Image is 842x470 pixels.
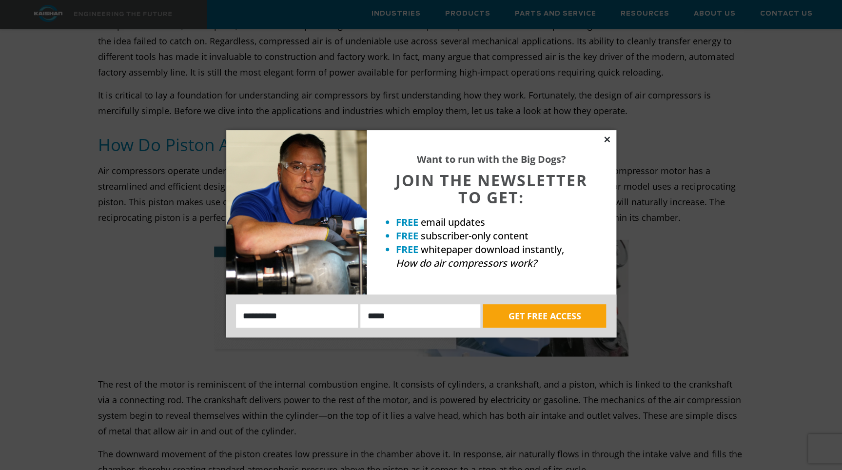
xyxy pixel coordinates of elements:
[417,153,566,166] strong: Want to run with the Big Dogs?
[396,243,418,256] strong: FREE
[421,215,485,229] span: email updates
[396,256,537,270] em: How do air compressors work?
[396,215,418,229] strong: FREE
[236,304,358,328] input: Name:
[483,304,606,328] button: GET FREE ACCESS
[396,229,418,242] strong: FREE
[421,243,564,256] span: whitepaper download instantly,
[395,170,587,208] span: JOIN THE NEWSLETTER TO GET:
[421,229,529,242] span: subscriber-only content
[360,304,480,328] input: Email
[603,135,611,144] button: Close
